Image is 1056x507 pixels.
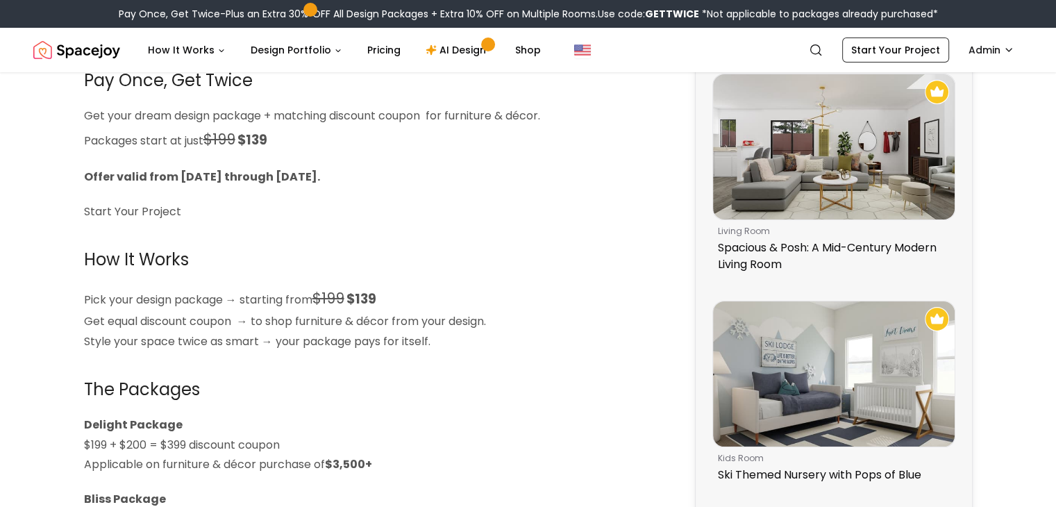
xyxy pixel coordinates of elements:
span: $199 [312,288,344,308]
img: United States [574,42,591,58]
a: Start Your Project [842,38,949,63]
nav: Main [137,36,552,64]
span: $139 [346,290,376,308]
p: Ski Themed Nursery with Pops of Blue [718,467,944,483]
strong: Delight Package [84,417,183,433]
img: Ski Themed Nursery with Pops of Blue [713,301,955,447]
a: AI Design [414,36,501,64]
h2: The Packages [84,374,659,404]
span: $139 [237,131,267,149]
button: Design Portfolio [240,36,353,64]
img: Recommended Spacejoy Design - Ski Themed Nursery with Pops of Blue [925,307,949,331]
p: living room [718,226,944,237]
h2: Pay Once, Get Twice [84,65,659,95]
img: Recommended Spacejoy Design - Spacious & Posh: A Mid-Century Modern Living Room [925,80,949,104]
span: $199 [203,129,235,149]
a: Spacious & Posh: A Mid-Century Modern Living RoomRecommended Spacejoy Design - Spacious & Posh: A... [712,74,955,279]
p: $199 + $200 = $399 discount coupon Applicable on furniture & décor purchase of [84,415,659,475]
img: Spacious & Posh: A Mid-Century Modern Living Room [713,74,955,219]
span: Use code: [598,7,699,21]
p: kids room [718,453,944,464]
p: Pick your design package → starting from Get equal discount coupon → to shop furniture & décor fr... [84,285,659,352]
a: Pricing [356,36,412,64]
p: Get your dream design package + matching discount coupon for furniture & décor. Packages start at... [84,106,659,153]
nav: Global [33,28,1023,72]
button: Admin [960,38,1023,63]
img: Spacejoy Logo [33,36,120,64]
h2: How It Works [84,244,659,274]
button: How It Works [137,36,237,64]
a: Shop [504,36,552,64]
a: Spacejoy [33,36,120,64]
a: Ski Themed Nursery with Pops of BlueRecommended Spacejoy Design - Ski Themed Nursery with Pops of... [712,301,955,489]
strong: Offer valid from [DATE] through [DATE]. [84,169,320,185]
span: *Not applicable to packages already purchased* [699,7,938,21]
strong: Bliss Package [84,491,166,507]
strong: $3,500+ [325,456,372,472]
b: GETTWICE [645,7,699,21]
div: Pay Once, Get Twice-Plus an Extra 30% OFF All Design Packages + Extra 10% OFF on Multiple Rooms. [119,7,938,21]
p: Start Your Project [84,202,659,222]
p: Spacious & Posh: A Mid-Century Modern Living Room [718,240,944,273]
